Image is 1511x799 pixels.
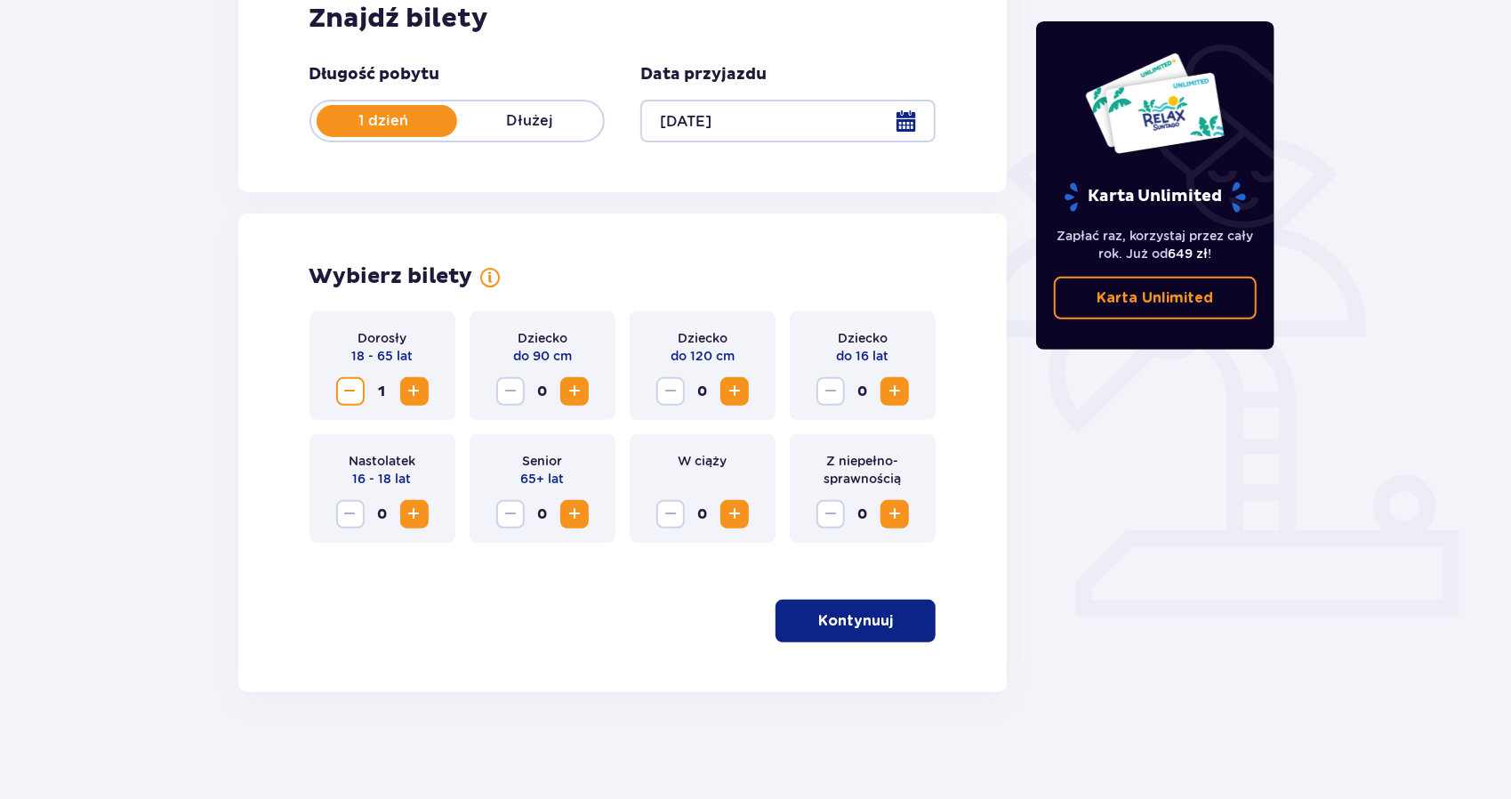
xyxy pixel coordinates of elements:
p: Zapłać raz, korzystaj przez cały rok. Już od ! [1054,227,1257,262]
button: Increase [400,377,429,406]
button: Decrease [816,377,845,406]
p: Dziecko [518,329,567,347]
p: Karta Unlimited [1063,182,1248,213]
span: 0 [848,500,877,529]
p: Dziecko [678,329,727,347]
span: 0 [848,377,877,406]
button: Increase [560,500,589,529]
p: Z niepełno­sprawnością [804,452,921,488]
button: Increase [400,500,429,529]
p: Karta Unlimited [1097,288,1213,308]
span: 0 [688,377,717,406]
span: 0 [688,500,717,529]
a: Karta Unlimited [1054,277,1257,319]
span: 1 [368,377,397,406]
button: Decrease [336,377,365,406]
p: 16 - 18 lat [353,470,412,488]
span: 649 zł [1168,246,1208,261]
h2: Znajdź bilety [309,2,936,36]
button: Increase [880,500,909,529]
button: Increase [720,377,749,406]
button: Increase [880,377,909,406]
p: Wybierz bilety [309,263,473,290]
button: Decrease [496,500,525,529]
p: 65+ lat [520,470,564,488]
p: 1 dzień [311,111,457,131]
p: Data przyjazdu [640,64,767,85]
span: 0 [368,500,397,529]
p: do 90 cm [513,347,572,365]
span: 0 [528,377,557,406]
p: Dorosły [358,329,406,347]
button: Decrease [336,500,365,529]
button: Decrease [656,500,685,529]
p: 18 - 65 lat [351,347,413,365]
button: Decrease [816,500,845,529]
p: Dłużej [457,111,603,131]
button: Increase [560,377,589,406]
p: Dziecko [838,329,888,347]
p: Senior [522,452,562,470]
p: W ciąży [678,452,727,470]
button: Decrease [496,377,525,406]
p: do 120 cm [671,347,735,365]
p: Długość pobytu [309,64,440,85]
p: Nastolatek [349,452,415,470]
button: Kontynuuj [776,600,936,642]
button: Decrease [656,377,685,406]
p: Kontynuuj [818,611,893,631]
p: do 16 lat [836,347,888,365]
button: Increase [720,500,749,529]
span: 0 [528,500,557,529]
